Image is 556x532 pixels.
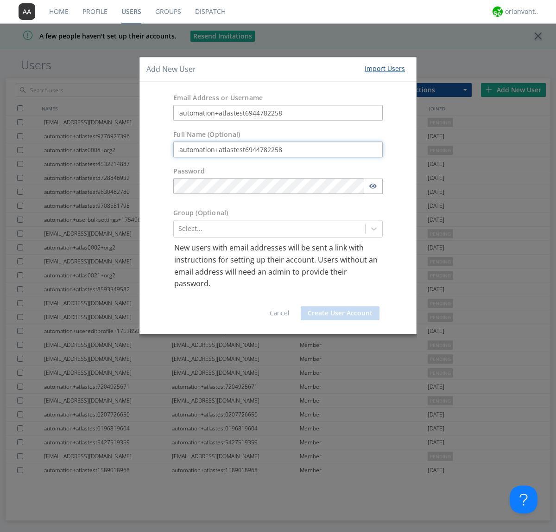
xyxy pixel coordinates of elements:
label: Password [173,167,205,176]
p: New users with email addresses will be sent a link with instructions for setting up their account... [174,243,382,290]
input: Julie Appleseed [173,142,383,158]
h4: Add New User [146,64,196,75]
img: 29d36aed6fa347d5a1537e7736e6aa13 [493,6,503,17]
label: Full Name (Optional) [173,130,240,140]
input: e.g. email@address.com, Housekeeping1 [173,105,383,121]
label: Group (Optional) [173,209,228,218]
button: Create User Account [301,306,379,320]
a: Cancel [270,308,289,317]
img: 373638.png [19,3,35,20]
div: orionvontas+atlas+automation+org2 [505,7,540,16]
div: Import Users [365,64,405,73]
label: Email Address or Username [173,94,263,103]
